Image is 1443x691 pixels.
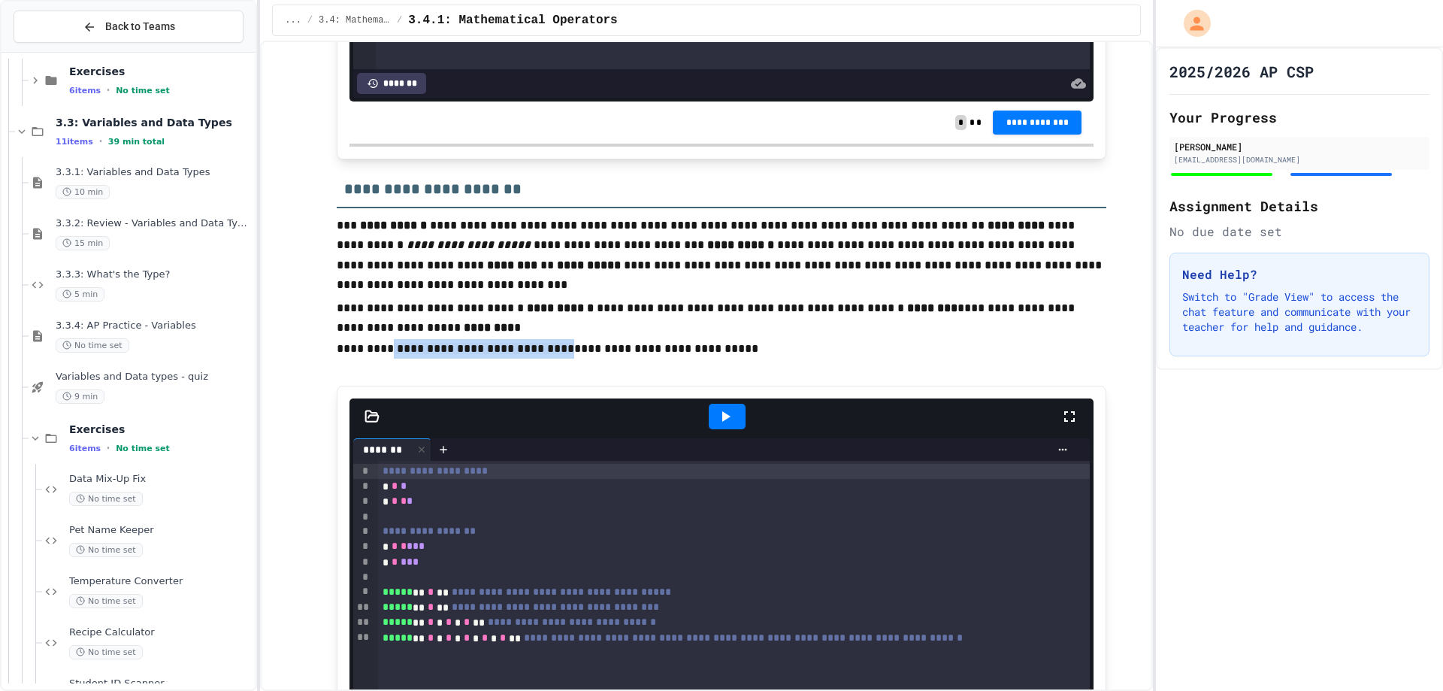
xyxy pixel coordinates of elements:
span: Exercises [69,423,253,436]
h2: Assignment Details [1169,195,1429,217]
span: Data Mix-Up Fix [69,473,253,486]
span: • [107,442,110,454]
span: Recipe Calculator [69,626,253,639]
span: 9 min [56,389,104,404]
span: 3.3.1: Variables and Data Types [56,166,253,179]
span: 3.3.4: AP Practice - Variables [56,320,253,332]
button: Back to Teams [14,11,244,43]
h1: 2025/2026 AP CSP [1169,61,1314,82]
span: Student ID Scanner [69,677,253,690]
span: Variables and Data types - quiz [56,371,253,383]
span: 3.3: Variables and Data Types [56,116,253,129]
div: My Account [1168,6,1215,41]
span: 11 items [56,137,93,147]
span: No time set [56,338,129,353]
div: No due date set [1169,223,1429,241]
span: Pet Name Keeper [69,524,253,537]
div: [PERSON_NAME] [1174,140,1425,153]
span: 6 items [69,86,101,95]
span: Back to Teams [105,19,175,35]
span: No time set [69,594,143,608]
p: Switch to "Grade View" to access the chat feature and communicate with your teacher for help and ... [1182,289,1417,335]
span: Exercises [69,65,253,78]
span: 15 min [56,236,110,250]
span: ... [285,14,301,26]
span: 3.4.1: Mathematical Operators [408,11,617,29]
span: / [307,14,313,26]
span: 39 min total [108,137,165,147]
span: 5 min [56,287,104,302]
span: 3.4: Mathematical Operators [319,14,391,26]
span: • [99,135,102,147]
h2: Your Progress [1169,107,1429,128]
span: • [107,84,110,96]
span: No time set [69,492,143,506]
span: 10 min [56,185,110,199]
span: / [397,14,402,26]
span: 3.3.3: What's the Type? [56,268,253,281]
h3: Need Help? [1182,265,1417,283]
span: 6 items [69,444,101,453]
span: No time set [69,543,143,557]
span: No time set [69,645,143,659]
span: Temperature Converter [69,575,253,588]
span: No time set [116,86,170,95]
div: [EMAIL_ADDRESS][DOMAIN_NAME] [1174,154,1425,165]
span: No time set [116,444,170,453]
span: 3.3.2: Review - Variables and Data Types [56,217,253,230]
